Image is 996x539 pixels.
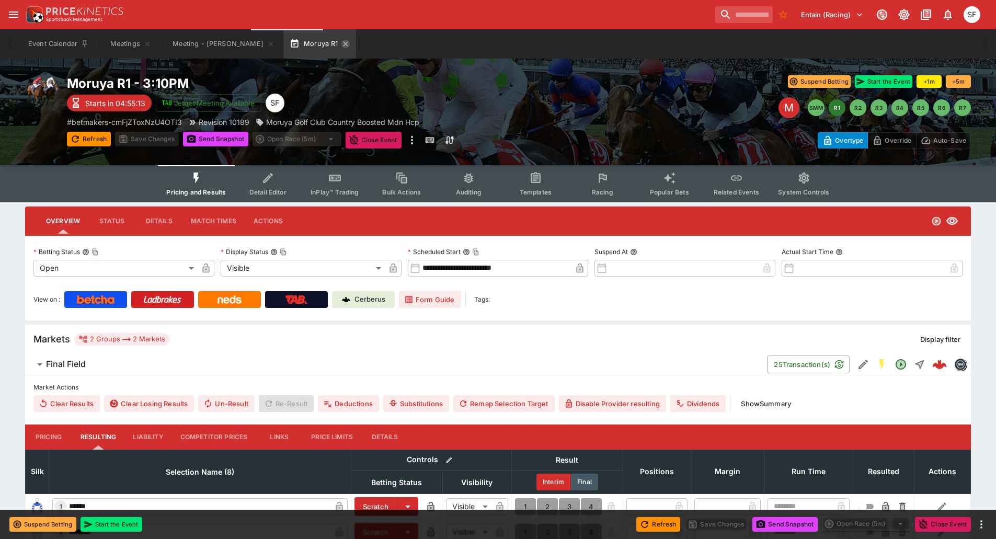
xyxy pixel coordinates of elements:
div: 2 Groups 2 Markets [78,333,165,346]
th: Resulted [853,450,914,494]
button: Overview [38,209,88,234]
button: Display StatusCopy To Clipboard [270,248,278,256]
button: Select Tenant [795,6,869,23]
label: Market Actions [33,380,963,395]
button: 25Transaction(s) [767,355,850,373]
div: Open [33,260,198,277]
button: Deductions [318,395,379,412]
button: Close Event [915,517,971,532]
p: Starts in 04:55:13 [85,98,145,109]
span: Selection Name (8) [154,466,246,478]
div: Sugaluopea Filipaina [266,94,284,112]
span: 1 [58,503,64,510]
button: Dividends [670,395,726,412]
p: Actual Start Time [782,247,833,256]
button: 4 [581,498,602,515]
img: jetbet-logo.svg [162,98,172,108]
a: Form Guide [399,291,461,308]
button: Auto-Save [916,132,971,148]
p: Scheduled Start [408,247,461,256]
button: Remap Selection Target [453,395,555,412]
button: R7 [954,99,971,116]
button: Links [256,425,303,450]
th: Controls [351,450,511,470]
button: Open [891,355,910,374]
button: SGM Enabled [873,355,891,374]
button: R1 [829,99,845,116]
span: Templates [520,188,552,196]
button: Actual Start Time [835,248,843,256]
button: Final [571,474,598,490]
button: Disable Provider resulting [559,395,666,412]
span: Bulk Actions [382,188,421,196]
button: Refresh [636,517,680,532]
button: Scheduled StartCopy To Clipboard [463,248,470,256]
button: Bulk edit [442,453,456,467]
h5: Markets [33,333,70,345]
div: Start From [818,132,971,148]
button: Notifications [938,5,957,24]
h6: Final Field [46,359,86,370]
button: Copy To Clipboard [91,248,99,256]
nav: pagination navigation [808,99,971,116]
div: Visible [446,498,491,515]
button: Display filter [914,331,967,348]
button: Clear Losing Results [104,395,194,412]
span: Re-Result [259,395,314,412]
div: Edit Meeting [779,97,799,118]
button: Override [867,132,916,148]
button: Final Field [25,354,767,375]
div: Sugaluopea Filipaina [964,6,980,23]
p: Auto-Save [933,135,966,146]
img: Ladbrokes [143,295,181,304]
button: 3 [559,498,580,515]
svg: Open [895,358,907,371]
span: Auditing [456,188,482,196]
div: split button [822,517,911,531]
button: +5m [946,75,971,88]
button: R5 [912,99,929,116]
img: betmakers [955,359,966,370]
button: Documentation [917,5,935,24]
svg: Open [931,216,942,226]
img: PriceKinetics [46,7,123,15]
div: betmakers [954,358,967,371]
button: R2 [850,99,866,116]
a: Cerberus [332,291,395,308]
button: Details [135,209,182,234]
span: Popular Bets [650,188,689,196]
button: Close Event [346,132,402,148]
button: Edit Detail [854,355,873,374]
th: Result [511,450,623,470]
button: Un-Result [198,395,254,412]
div: split button [253,132,341,146]
button: open drawer [4,5,23,24]
img: PriceKinetics Logo [23,4,44,25]
button: Betting StatusCopy To Clipboard [82,248,89,256]
button: Clear Results [33,395,100,412]
button: Suspend Betting [788,75,851,88]
button: Jetbet Meeting Available [156,94,261,112]
label: View on : [33,291,60,308]
span: Detail Editor [249,188,287,196]
th: Margin [691,450,764,494]
button: more [406,132,418,148]
h2: Copy To Clipboard [67,75,519,91]
button: Price Limits [303,425,361,450]
button: Pricing [25,425,72,450]
span: Racing [592,188,613,196]
button: 2 [537,498,558,515]
button: Competitor Prices [172,425,256,450]
button: ShowSummary [735,395,797,412]
p: Override [885,135,911,146]
span: System Controls [778,188,829,196]
p: Copy To Clipboard [67,117,182,128]
button: Match Times [182,209,245,234]
button: Suspend Betting [9,517,76,532]
img: horse_racing.png [25,75,59,109]
button: Event Calendar [22,29,95,59]
img: runner 1 [29,498,45,515]
img: Sportsbook Management [46,17,102,22]
button: Resulting [72,425,124,450]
